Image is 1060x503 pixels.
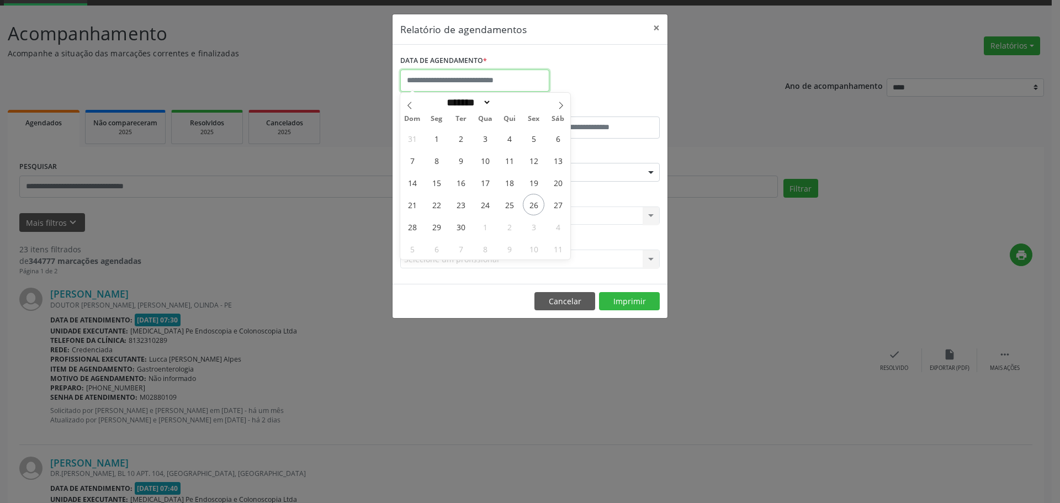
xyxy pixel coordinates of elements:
span: Setembro 4, 2025 [499,128,520,149]
span: Setembro 23, 2025 [450,194,471,215]
button: Imprimir [599,292,660,311]
span: Setembro 14, 2025 [401,172,423,193]
span: Setembro 20, 2025 [547,172,569,193]
span: Setembro 11, 2025 [499,150,520,171]
span: Agosto 31, 2025 [401,128,423,149]
span: Setembro 28, 2025 [401,216,423,237]
span: Qui [497,115,522,123]
span: Setembro 16, 2025 [450,172,471,193]
span: Setembro 26, 2025 [523,194,544,215]
input: Year [491,97,528,108]
span: Setembro 21, 2025 [401,194,423,215]
span: Outubro 11, 2025 [547,238,569,260]
span: Setembro 2, 2025 [450,128,471,149]
label: ATÉ [533,99,660,117]
span: Outubro 8, 2025 [474,238,496,260]
span: Setembro 10, 2025 [474,150,496,171]
span: Qua [473,115,497,123]
span: Setembro 9, 2025 [450,150,471,171]
span: Setembro 6, 2025 [547,128,569,149]
span: Setembro 19, 2025 [523,172,544,193]
span: Setembro 12, 2025 [523,150,544,171]
span: Setembro 30, 2025 [450,216,471,237]
span: Setembro 3, 2025 [474,128,496,149]
span: Setembro 18, 2025 [499,172,520,193]
span: Outubro 5, 2025 [401,238,423,260]
span: Setembro 17, 2025 [474,172,496,193]
span: Outubro 10, 2025 [523,238,544,260]
button: Close [645,14,667,41]
span: Setembro 13, 2025 [547,150,569,171]
span: Outubro 1, 2025 [474,216,496,237]
span: Ter [449,115,473,123]
span: Outubro 6, 2025 [426,238,447,260]
span: Outubro 9, 2025 [499,238,520,260]
label: DATA DE AGENDAMENTO [400,52,487,70]
span: Setembro 1, 2025 [426,128,447,149]
span: Dom [400,115,425,123]
span: Outubro 2, 2025 [499,216,520,237]
span: Setembro 29, 2025 [426,216,447,237]
span: Outubro 3, 2025 [523,216,544,237]
span: Setembro 15, 2025 [426,172,447,193]
span: Seg [425,115,449,123]
span: Setembro 22, 2025 [426,194,447,215]
button: Cancelar [534,292,595,311]
h5: Relatório de agendamentos [400,22,527,36]
span: Sex [522,115,546,123]
span: Setembro 25, 2025 [499,194,520,215]
select: Month [443,97,491,108]
span: Outubro 4, 2025 [547,216,569,237]
span: Setembro 7, 2025 [401,150,423,171]
span: Setembro 27, 2025 [547,194,569,215]
span: Setembro 24, 2025 [474,194,496,215]
span: Sáb [546,115,570,123]
span: Setembro 5, 2025 [523,128,544,149]
span: Outubro 7, 2025 [450,238,471,260]
span: Setembro 8, 2025 [426,150,447,171]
